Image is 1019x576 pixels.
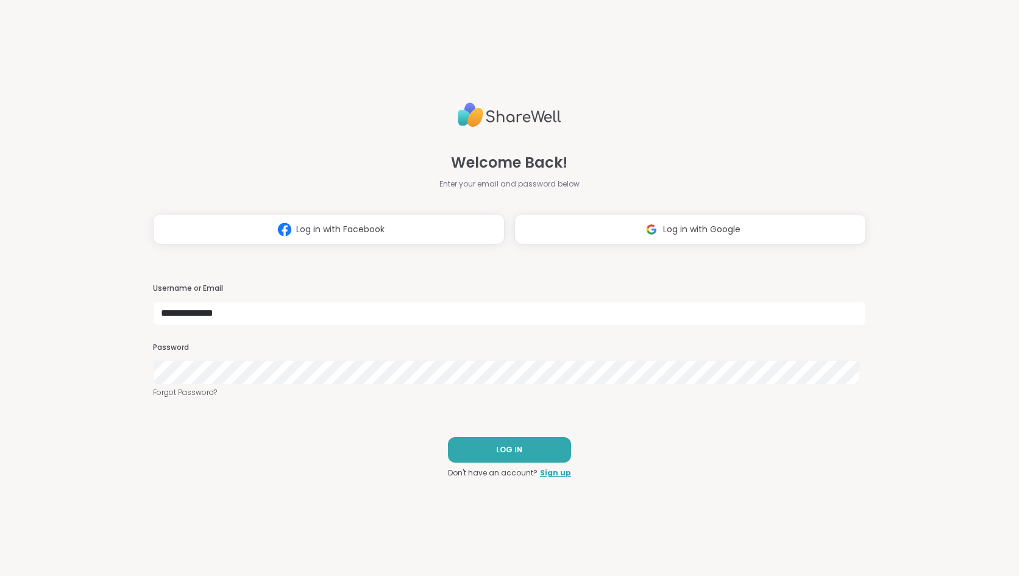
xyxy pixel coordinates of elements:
[153,343,866,353] h3: Password
[540,468,571,478] a: Sign up
[153,283,866,294] h3: Username or Email
[296,223,385,236] span: Log in with Facebook
[439,179,580,190] span: Enter your email and password below
[153,214,505,244] button: Log in with Facebook
[514,214,866,244] button: Log in with Google
[451,152,567,174] span: Welcome Back!
[458,98,561,132] img: ShareWell Logo
[448,437,571,463] button: LOG IN
[663,223,740,236] span: Log in with Google
[448,468,538,478] span: Don't have an account?
[496,444,522,455] span: LOG IN
[640,218,663,241] img: ShareWell Logomark
[273,218,296,241] img: ShareWell Logomark
[153,387,866,398] a: Forgot Password?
